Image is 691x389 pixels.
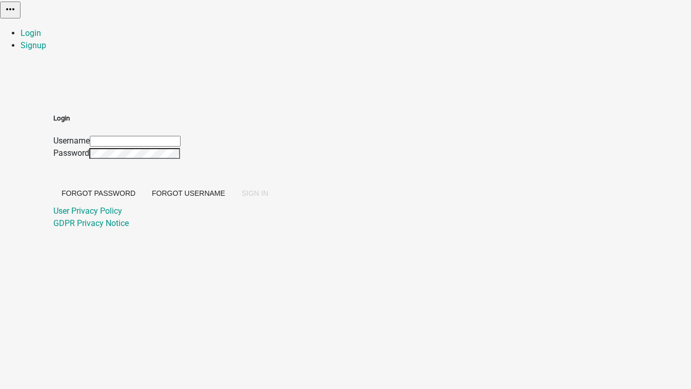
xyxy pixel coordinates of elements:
[53,113,277,124] h5: Login
[4,3,16,15] i: more_horiz
[21,28,41,38] a: Login
[144,184,233,202] button: Forgot Username
[233,184,277,202] button: SIGN IN
[53,184,144,202] button: Forgot Password
[242,189,268,197] span: SIGN IN
[53,218,129,228] a: GDPR Privacy Notice
[53,136,90,146] label: Username
[21,40,46,50] a: Signup
[53,148,89,158] label: Password
[53,206,122,216] a: User Privacy Policy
